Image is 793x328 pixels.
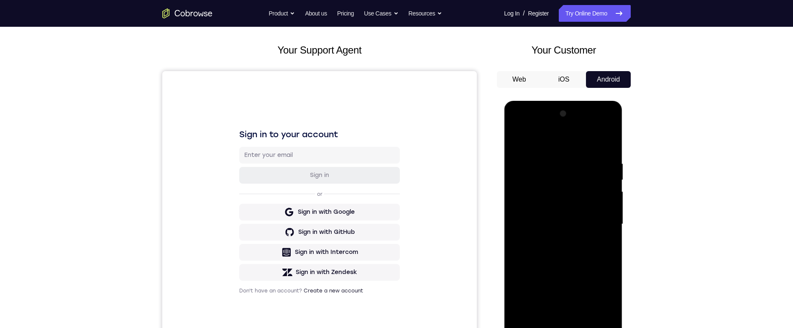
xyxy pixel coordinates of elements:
[337,5,354,22] a: Pricing
[504,5,519,22] a: Log In
[269,5,295,22] button: Product
[542,71,586,88] button: iOS
[162,8,212,18] a: Go to the home page
[523,8,524,18] span: /
[497,71,542,88] button: Web
[162,43,477,58] h2: Your Support Agent
[586,71,631,88] button: Android
[497,43,631,58] h2: Your Customer
[409,5,443,22] button: Resources
[364,5,398,22] button: Use Cases
[528,5,549,22] a: Register
[559,5,631,22] a: Try Online Demo
[305,5,327,22] a: About us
